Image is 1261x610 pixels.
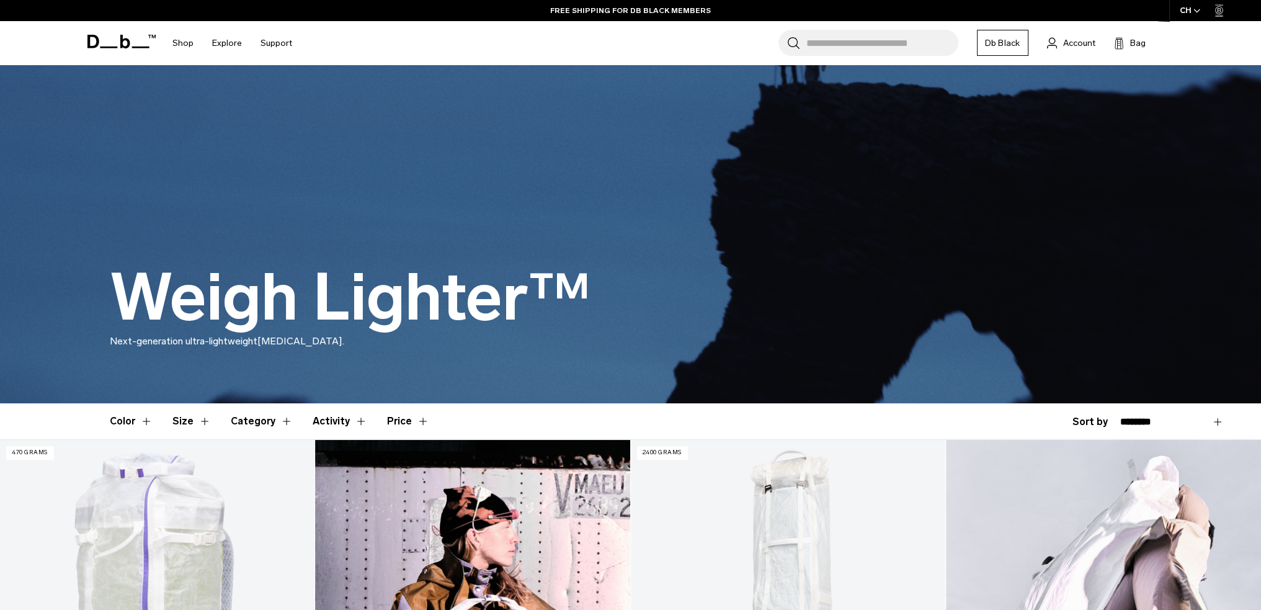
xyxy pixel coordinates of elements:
button: Toggle Filter [313,403,367,439]
button: Toggle Filter [231,403,293,439]
a: Explore [212,21,242,65]
a: Account [1047,35,1095,50]
span: Next-generation ultra-lightweight [110,335,257,347]
a: Db Black [977,30,1028,56]
h1: Weigh Lighter™ [110,262,590,334]
button: Toggle Filter [110,403,153,439]
button: Toggle Price [387,403,429,439]
span: [MEDICAL_DATA]. [257,335,344,347]
a: FREE SHIPPING FOR DB BLACK MEMBERS [550,5,711,16]
p: 2400 grams [637,446,687,459]
nav: Main Navigation [163,21,301,65]
span: Bag [1130,37,1146,50]
span: Account [1063,37,1095,50]
p: 470 grams [6,446,53,459]
button: Bag [1114,35,1146,50]
a: Shop [172,21,194,65]
a: Support [261,21,292,65]
button: Toggle Filter [172,403,211,439]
